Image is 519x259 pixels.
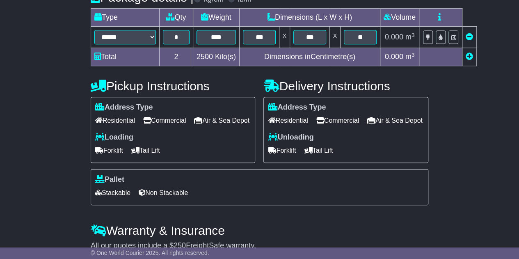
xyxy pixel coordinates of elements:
[95,103,153,112] label: Address Type
[466,53,473,61] a: Add new item
[263,79,428,93] h4: Delivery Instructions
[174,241,186,250] span: 250
[91,224,428,237] h4: Warranty & Insurance
[95,114,135,127] span: Residential
[193,9,239,27] td: Weight
[95,133,133,142] label: Loading
[194,114,249,127] span: Air & Sea Depot
[385,53,403,61] span: 0.000
[268,144,296,157] span: Forklift
[91,250,209,256] span: © One World Courier 2025. All rights reserved.
[466,33,473,41] a: Remove this item
[159,9,193,27] td: Qty
[197,53,213,61] span: 2500
[159,48,193,66] td: 2
[143,114,186,127] span: Commercial
[405,53,415,61] span: m
[329,27,340,48] td: x
[193,48,239,66] td: Kilo(s)
[91,79,256,93] h4: Pickup Instructions
[91,241,428,250] div: All our quotes include a $ FreightSafe warranty.
[95,175,124,184] label: Pallet
[268,103,326,112] label: Address Type
[412,52,415,58] sup: 3
[268,114,308,127] span: Residential
[91,48,159,66] td: Total
[380,9,419,27] td: Volume
[367,114,423,127] span: Air & Sea Depot
[239,9,380,27] td: Dimensions (L x W x H)
[139,186,188,199] span: Non Stackable
[412,32,415,38] sup: 3
[95,144,123,157] span: Forklift
[279,27,290,48] td: x
[385,33,403,41] span: 0.000
[131,144,160,157] span: Tail Lift
[239,48,380,66] td: Dimensions in Centimetre(s)
[405,33,415,41] span: m
[95,186,130,199] span: Stackable
[304,144,333,157] span: Tail Lift
[91,9,159,27] td: Type
[316,114,359,127] span: Commercial
[268,133,313,142] label: Unloading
